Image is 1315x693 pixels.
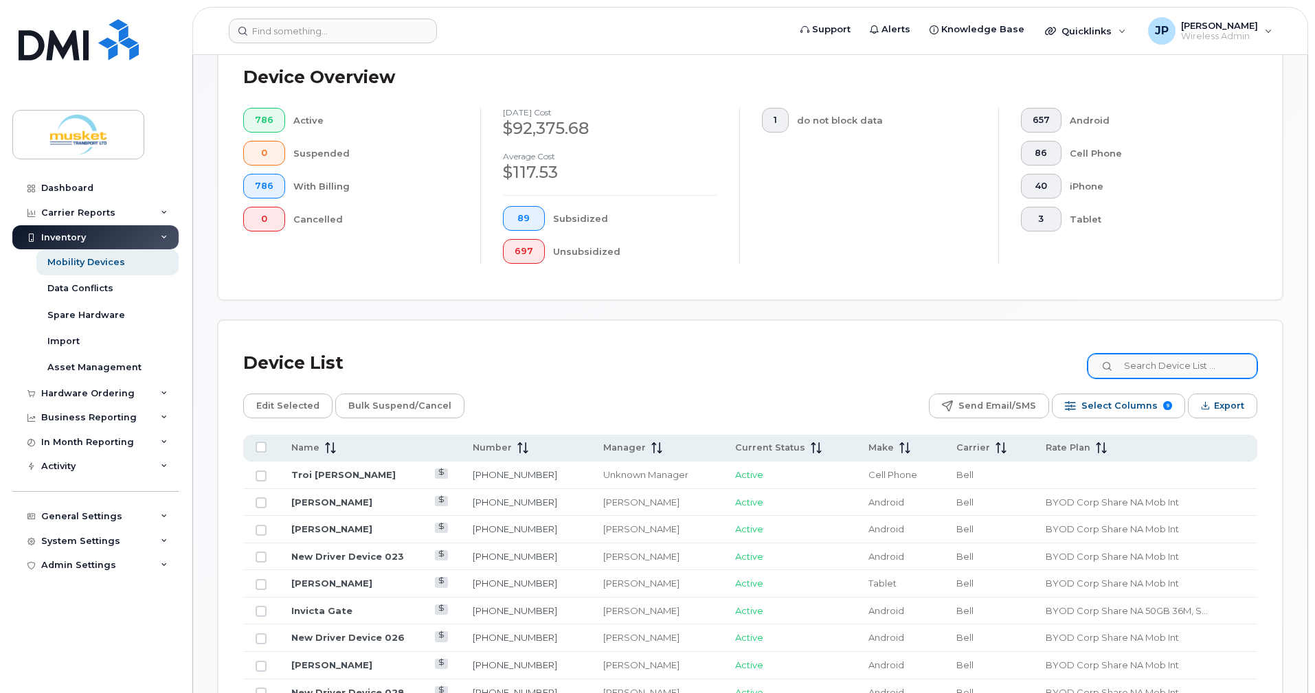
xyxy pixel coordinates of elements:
span: Active [735,605,763,616]
span: 1 [774,115,777,126]
span: Active [735,497,763,508]
span: Active [735,469,763,480]
button: 786 [243,174,285,198]
div: Suspended [293,141,459,166]
span: Wireless Admin [1181,31,1258,42]
span: 40 [1033,181,1050,192]
button: Bulk Suspend/Cancel [335,394,464,418]
div: Cancelled [293,207,459,231]
span: Select Columns [1081,396,1158,416]
span: 3 [1033,214,1050,225]
span: Bell [956,659,974,670]
button: Send Email/SMS [929,394,1049,418]
span: Bell [956,551,974,562]
h4: [DATE] cost [503,108,717,117]
button: 786 [243,108,285,133]
span: 0 [255,214,273,225]
span: Carrier [956,442,990,454]
span: Active [735,578,763,589]
span: Active [735,523,763,534]
span: BYOD Corp Share NA Mob Int [1046,659,1179,670]
div: Android [1070,108,1236,133]
span: Android [868,659,904,670]
button: 0 [243,141,285,166]
div: [PERSON_NAME] [603,550,710,563]
span: Active [735,551,763,562]
span: Edit Selected [256,396,319,416]
button: 89 [503,206,545,231]
span: Bell [956,632,974,643]
span: Tablet [868,578,897,589]
span: 89 [515,213,533,224]
a: [PERSON_NAME] [291,578,372,589]
span: 0 [255,148,273,159]
div: Josh Potts [1138,17,1282,45]
a: View Last Bill [435,659,448,669]
div: $92,375.68 [503,117,717,140]
span: Bell [956,523,974,534]
button: Select Columns 9 [1052,394,1185,418]
span: Android [868,551,904,562]
div: Quicklinks [1035,17,1136,45]
input: Search Device List ... [1088,354,1257,378]
span: BYOD Corp Share NA Mob Int [1046,578,1179,589]
a: View Last Bill [435,523,448,533]
a: Troi [PERSON_NAME] [291,469,396,480]
span: Active [735,659,763,670]
a: New Driver Device 023 [291,551,404,562]
a: [PERSON_NAME] [291,523,372,534]
span: Bell [956,497,974,508]
a: View Last Bill [435,604,448,615]
span: Number [473,442,512,454]
span: Cell Phone [868,469,917,480]
span: Support [812,23,851,36]
span: BYOD Corp Share NA Mob Int [1046,497,1179,508]
div: Active [293,108,459,133]
button: Edit Selected [243,394,333,418]
div: [PERSON_NAME] [603,496,710,509]
span: Alerts [881,23,910,36]
span: BYOD Corp Share NA 50GB 36M, Smartshare Plus 70/5GB 36, Smartshare Plus BYOD 55/5GB [1046,605,1208,616]
span: Bell [956,578,974,589]
span: Bulk Suspend/Cancel [348,396,451,416]
span: 786 [255,181,273,192]
div: [PERSON_NAME] [603,659,710,672]
button: 697 [503,239,545,264]
span: Manager [603,442,646,454]
a: View Last Bill [435,550,448,560]
button: 0 [243,207,285,231]
span: Bell [956,469,974,480]
span: Export [1214,396,1244,416]
span: Send Email/SMS [958,396,1036,416]
span: 697 [515,246,533,257]
button: 86 [1021,141,1061,166]
span: Knowledge Base [941,23,1024,36]
a: [PHONE_NUMBER] [473,469,557,480]
span: [PERSON_NAME] [1181,20,1258,31]
div: Device Overview [243,60,395,95]
a: [PHONE_NUMBER] [473,551,557,562]
div: Unknown Manager [603,468,710,481]
button: Export [1188,394,1257,418]
a: [PHONE_NUMBER] [473,497,557,508]
span: Android [868,523,904,534]
span: Quicklinks [1061,25,1112,36]
div: [PERSON_NAME] [603,577,710,590]
span: Bell [956,605,974,616]
span: BYOD Corp Share NA Mob Int [1046,551,1179,562]
div: $117.53 [503,161,717,184]
a: View Last Bill [435,631,448,641]
span: 9 [1163,401,1172,410]
span: BYOD Corp Share NA Mob Int [1046,632,1179,643]
a: Invicta Gate [291,605,352,616]
span: Name [291,442,319,454]
span: 86 [1033,148,1050,159]
a: Support [791,16,860,43]
a: View Last Bill [435,496,448,506]
div: iPhone [1070,174,1236,198]
div: Tablet [1070,207,1236,231]
span: Active [735,632,763,643]
span: Android [868,605,904,616]
a: [PHONE_NUMBER] [473,632,557,643]
span: Make [868,442,894,454]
